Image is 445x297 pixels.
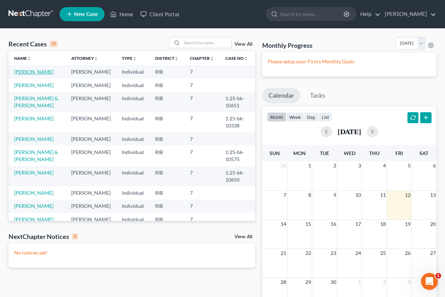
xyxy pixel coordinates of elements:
[133,57,137,61] i: unfold_more
[429,220,436,228] span: 20
[184,213,220,226] td: 7
[14,190,53,196] a: [PERSON_NAME]
[66,79,116,92] td: [PERSON_NAME]
[355,191,362,199] span: 10
[419,150,428,156] span: Sat
[304,88,332,103] a: Tasks
[429,249,436,257] span: 27
[404,220,411,228] span: 19
[220,145,255,166] td: 1:25-bk-10575
[432,161,436,170] span: 6
[244,57,248,61] i: unfold_more
[66,213,116,226] td: [PERSON_NAME]
[220,92,255,112] td: 1:25-bk-10651
[71,56,98,61] a: Attorneyunfold_more
[280,249,287,257] span: 21
[338,128,361,135] h2: [DATE]
[379,249,387,257] span: 25
[320,150,329,156] span: Tue
[267,112,286,122] button: month
[14,149,58,162] a: [PERSON_NAME] & [PERSON_NAME]
[116,112,150,132] td: Individual
[280,161,287,170] span: 31
[190,56,214,61] a: Chapterunfold_more
[116,65,150,78] td: Individual
[150,79,184,92] td: RIB
[330,249,337,257] span: 23
[280,220,287,228] span: 14
[404,249,411,257] span: 26
[9,40,58,48] div: Recent Cases
[116,92,150,112] td: Individual
[382,278,387,286] span: 2
[150,166,184,186] td: RIB
[333,191,337,199] span: 9
[122,56,137,61] a: Typeunfold_more
[308,191,312,199] span: 8
[14,216,53,222] a: [PERSON_NAME]
[137,8,183,21] a: Client Portal
[184,65,220,78] td: 7
[155,56,179,61] a: Districtunfold_more
[72,233,78,240] div: 0
[293,150,306,156] span: Mon
[421,273,438,290] iframe: Intercom live chat
[355,249,362,257] span: 24
[14,115,53,121] a: [PERSON_NAME]
[74,12,98,17] span: New Case
[150,92,184,112] td: RIB
[66,200,116,213] td: [PERSON_NAME]
[210,57,214,61] i: unfold_more
[184,112,220,132] td: 7
[9,232,78,241] div: NextChapter Notices
[66,92,116,112] td: [PERSON_NAME]
[27,57,31,61] i: unfold_more
[344,150,355,156] span: Wed
[150,186,184,199] td: RIB
[268,58,431,65] p: Please setup your Firm's Monthly Goals
[14,69,53,75] a: [PERSON_NAME]
[66,186,116,199] td: [PERSON_NAME]
[107,8,137,21] a: Home
[150,145,184,166] td: RIB
[262,88,300,103] a: Calendar
[283,191,287,199] span: 7
[333,161,337,170] span: 2
[369,150,379,156] span: Thu
[116,186,150,199] td: Individual
[319,112,332,122] button: list
[407,278,411,286] span: 3
[280,7,345,21] input: Search by name...
[280,278,287,286] span: 28
[184,79,220,92] td: 7
[14,249,249,256] p: No notices yet!
[357,8,381,21] a: Help
[116,79,150,92] td: Individual
[395,150,403,156] span: Fri
[355,220,362,228] span: 17
[235,42,252,47] a: View All
[150,132,184,145] td: RIB
[116,200,150,213] td: Individual
[304,112,319,122] button: day
[182,38,231,48] input: Search by name...
[66,166,116,186] td: [PERSON_NAME]
[116,166,150,186] td: Individual
[174,57,179,61] i: unfold_more
[184,186,220,199] td: 7
[286,112,304,122] button: week
[305,278,312,286] span: 29
[14,136,53,142] a: [PERSON_NAME]
[150,213,184,226] td: RIB
[270,150,280,156] span: Sun
[150,112,184,132] td: RIB
[150,65,184,78] td: RIB
[184,92,220,112] td: 7
[184,200,220,213] td: 7
[116,213,150,226] td: Individual
[184,145,220,166] td: 7
[330,220,337,228] span: 16
[66,132,116,145] td: [PERSON_NAME]
[305,220,312,228] span: 15
[357,161,362,170] span: 3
